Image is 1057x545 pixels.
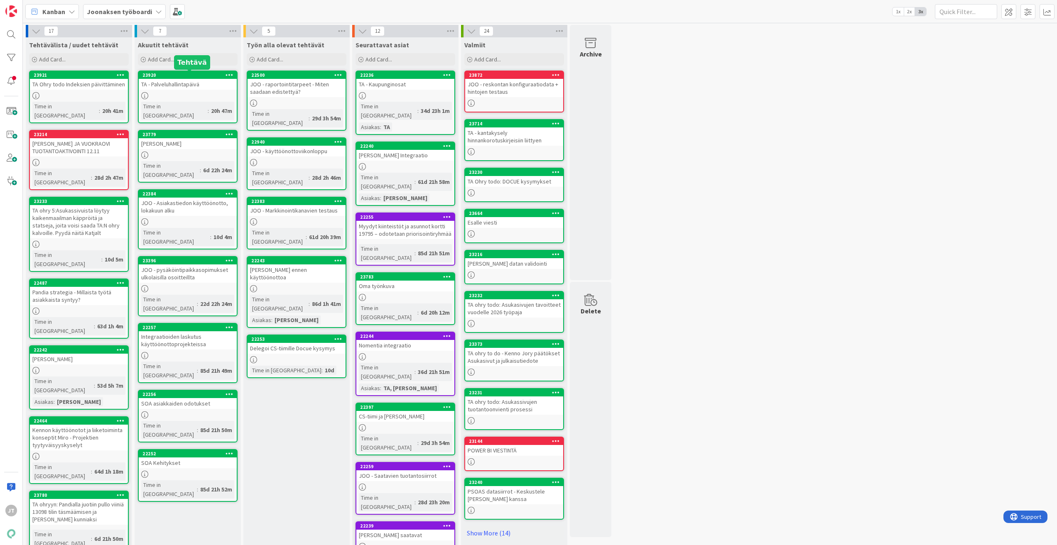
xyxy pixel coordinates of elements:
[248,71,346,97] div: 22500JOO - raportointitarpeet - Miten saadaan edistettyä?
[380,122,381,132] span: :
[139,391,237,409] div: 22256SOA asiakkaiden odotukset
[30,425,128,450] div: Kennon käyttöönotot ja liiketoiminta konseptit Miro - Projektien tyytyväisyyskyselyt
[139,331,237,349] div: Integraatioiden laskutus käyttöönottoprojekteissa
[92,467,125,476] div: 64d 1h 18m
[359,173,414,191] div: Time in [GEOGRAPHIC_DATA]
[95,322,125,331] div: 63d 1h 4m
[469,210,563,216] div: 23664
[380,384,381,393] span: :
[30,198,128,238] div: 23233TA ohry 5:Asukassivuista löytyy kaikenmaailman käppröitä ja statseja, joita voisi saada TA:N...
[465,437,563,456] div: 23144POWER BI VIESTINTÄ
[251,72,346,78] div: 22500
[248,343,346,354] div: Delegoi CS-tiimille Docue kysymys
[139,450,237,457] div: 22252
[414,177,416,186] span: :
[210,232,211,242] span: :
[30,138,128,156] div: [PERSON_NAME] JA VUOKRAOVI TUOTANTOAKTIVOINTI 12.11
[360,404,454,410] div: 22397
[469,121,563,127] div: 23714
[5,505,17,516] div: JT
[44,26,58,36] span: 17
[356,221,454,239] div: Myydyt kiinteistöt ja asunnot kortti 19795 – odotetaan priorisointiryhmää
[142,72,237,78] div: 23920
[309,114,310,123] span: :
[359,434,417,452] div: Time in [GEOGRAPHIC_DATA]
[139,391,237,398] div: 22256
[247,41,324,49] span: Työn alla olevat tehtävät
[142,391,237,397] div: 22256
[30,354,128,364] div: [PERSON_NAME]
[139,131,237,138] div: 23779
[30,417,128,425] div: 22464
[257,56,283,63] span: Add Card...
[141,421,197,439] div: Time in [GEOGRAPHIC_DATA]
[360,214,454,220] div: 22255
[198,485,234,494] div: 85d 21h 52m
[94,322,95,331] span: :
[139,198,237,216] div: JOO - Asiakastiedon käyttöönotto, lokakuun alku
[139,71,237,79] div: 23920
[30,279,128,287] div: 22487
[356,281,454,291] div: Oma työnkuva
[419,438,452,447] div: 29d 3h 54m
[359,102,417,120] div: Time in [GEOGRAPHIC_DATA]
[148,56,174,63] span: Add Card...
[381,122,392,132] div: TA
[17,1,38,11] span: Support
[248,71,346,79] div: 22500
[417,308,419,317] span: :
[92,534,125,543] div: 6d 21h 50m
[208,106,209,115] span: :
[465,396,563,415] div: TA ohry todo: Asukassivujen tuotantoonvienti prosessi
[469,252,563,257] div: 23216
[356,142,454,161] div: 22240[PERSON_NAME] Integraatio
[465,479,563,486] div: 23240
[479,26,493,36] span: 24
[419,106,452,115] div: 34d 23h 1m
[262,26,276,36] span: 5
[465,120,563,146] div: 23714TA - kantakysely hinnankorotuskirjeisiin liittyen
[893,7,904,16] span: 1x
[197,425,198,435] span: :
[360,72,454,78] div: 22236
[142,191,237,197] div: 22384
[356,273,454,291] div: 23783Oma työnkuva
[469,72,563,78] div: 23872
[34,132,128,137] div: 23214
[153,26,167,36] span: 7
[101,255,103,264] span: :
[141,480,197,499] div: Time in [GEOGRAPHIC_DATA]
[465,169,563,187] div: 23230TA Ohry todo: DOCUE kysymykset
[30,417,128,450] div: 22464Kennon käyttöönotot ja liiketoiminta konseptit Miro - Projektien tyytyväisyyskyselyt
[465,127,563,146] div: TA - kantakysely hinnankorotuskirjeisiin liittyen
[416,498,452,507] div: 28d 23h 20m
[370,26,385,36] span: 12
[465,217,563,228] div: Esalle viesti
[30,287,128,305] div: Pandia strategia - Millaista työtä asiakkaista syntyy?
[356,403,454,411] div: 22397
[416,177,452,186] div: 61d 21h 58m
[469,390,563,396] div: 23231
[29,41,118,49] span: Tehtävälista / uudet tehtävät
[307,232,343,242] div: 61d 20h 39m
[34,492,128,498] div: 23780
[55,397,103,406] div: [PERSON_NAME]
[465,169,563,176] div: 23230
[360,464,454,469] div: 22259
[915,7,926,16] span: 3x
[32,376,94,395] div: Time in [GEOGRAPHIC_DATA]
[30,346,128,364] div: 22242[PERSON_NAME]
[200,166,201,175] span: :
[32,169,91,187] div: Time in [GEOGRAPHIC_DATA]
[250,228,306,246] div: Time in [GEOGRAPHIC_DATA]
[248,138,346,146] div: 22940
[935,4,997,19] input: Quick Filter...
[416,249,452,258] div: 85d 21h 51m
[356,71,454,79] div: 22236
[248,146,346,156] div: JOO - käyttöönottoviikonloppu
[139,190,237,216] div: 22384JOO - Asiakastiedon käyttöönotto, lokakuun alku
[359,122,380,132] div: Asiakas
[198,366,234,375] div: 85d 21h 49m
[141,295,197,313] div: Time in [GEOGRAPHIC_DATA]
[30,491,128,525] div: 23780TA ohryyn: Pandialla juotiin pullo viiniä 13098 tilin täsmäämisen ja [PERSON_NAME] kunniaksi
